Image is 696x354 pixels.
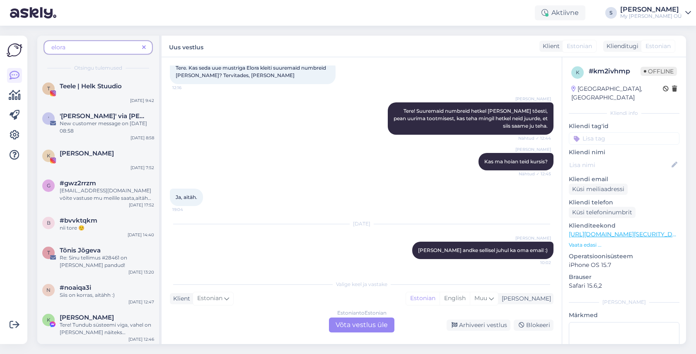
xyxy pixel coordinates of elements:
[60,112,146,120] span: 'Simone De Ruosi' via Stella Bredenist
[128,232,154,238] div: [DATE] 14:40
[569,175,679,184] p: Kliendi email
[170,220,553,228] div: [DATE]
[589,66,640,76] div: # km2ivhmp
[130,165,154,171] div: [DATE] 7:52
[514,320,553,331] div: Blokeeri
[569,122,679,131] p: Kliendi tag'id
[60,314,114,321] span: Kadri Pajumaa
[60,150,114,157] span: Kristiine Pajussaar
[130,97,154,104] div: [DATE] 9:42
[60,187,151,209] span: [EMAIL_ADDRESS][DOMAIN_NAME] võite vastuse mu meilile saata,aitäh 😊
[567,42,592,51] span: Estonian
[60,217,97,224] span: #bvvktqkm
[576,69,580,75] span: k
[48,115,49,121] span: '
[515,96,551,102] span: [PERSON_NAME]
[519,171,551,177] span: Nähtud ✓ 12:45
[569,184,628,195] div: Küsi meiliaadressi
[539,42,560,51] div: Klient
[474,294,487,302] span: Muu
[569,160,670,170] input: Lisa nimi
[47,153,51,159] span: K
[47,85,50,92] span: T
[518,135,551,141] span: Nähtud ✓ 12:44
[484,158,548,165] span: Kas ma hoian teid kursis?
[515,146,551,153] span: [PERSON_NAME]
[535,5,585,20] div: Aktiivne
[569,281,679,290] p: Safari 15.6,2
[128,269,154,275] div: [DATE] 13:20
[47,220,51,226] span: b
[569,252,679,261] p: Operatsioonisüsteem
[418,247,548,253] span: [PERSON_NAME] andke sellisel juhul ka oma email :)
[172,206,203,213] span: 19:04
[74,64,122,72] span: Otsingu tulemused
[569,132,679,145] input: Lisa tag
[515,235,551,241] span: [PERSON_NAME]
[169,41,203,52] label: Uus vestlus
[569,311,679,320] p: Märkmed
[569,198,679,207] p: Kliendi telefon
[329,318,394,332] div: Võta vestlus üle
[47,317,51,323] span: K
[605,7,617,19] div: S
[337,309,387,317] div: Estonian to Estonian
[620,13,682,19] div: My [PERSON_NAME] OÜ
[447,320,510,331] div: Arhiveeri vestlus
[172,85,203,91] span: 12:16
[128,336,154,342] div: [DATE] 12:46
[170,281,553,288] div: Valige keel ja vastake
[569,273,679,281] p: Brauser
[47,182,51,189] span: g
[571,85,663,102] div: [GEOGRAPHIC_DATA], [GEOGRAPHIC_DATA]
[60,82,122,90] span: Teele | Helk Stuudio
[440,292,470,305] div: English
[170,294,190,303] div: Klient
[60,179,96,187] span: #gwz2rrzm
[60,255,127,268] span: Re: Sinu tellimus #28461 on [PERSON_NAME] pandud!
[46,287,51,293] span: n
[60,292,115,298] span: Siis on korras, aitähh :)
[60,225,85,231] span: nii tore ☺️
[569,230,686,238] a: [URL][DOMAIN_NAME][SECURITY_DATA]
[620,6,682,13] div: [PERSON_NAME]
[47,250,50,256] span: T
[620,6,691,19] a: [PERSON_NAME]My [PERSON_NAME] OÜ
[498,294,551,303] div: [PERSON_NAME]
[60,247,101,254] span: Tõnis Jõgeva
[569,261,679,269] p: iPhone OS 15.7
[176,194,197,200] span: Ja, aitäh.
[645,42,671,51] span: Estonian
[406,292,440,305] div: Estonian
[128,299,154,305] div: [DATE] 12:47
[7,42,22,58] img: Askly Logo
[569,221,679,230] p: Klienditeekond
[129,202,154,208] div: [DATE] 17:52
[520,259,551,266] span: 10:02
[51,44,65,51] span: elora
[569,298,679,306] div: [PERSON_NAME]
[569,109,679,117] div: Kliendi info
[394,108,549,129] span: Tere! Suuremaid numbreid hetkel [PERSON_NAME] tõesti, pean uurima tootmisest, kas teha mingil het...
[130,135,154,141] div: [DATE] 8:58
[60,120,147,134] span: New customer message on [DATE] 08:58
[603,42,638,51] div: Klienditugi
[569,241,679,249] p: Vaata edasi ...
[197,294,222,303] span: Estonian
[60,284,91,291] span: #noaiqa3i
[569,148,679,157] p: Kliendi nimi
[569,207,636,218] div: Küsi telefoninumbrit
[640,67,677,76] span: Offline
